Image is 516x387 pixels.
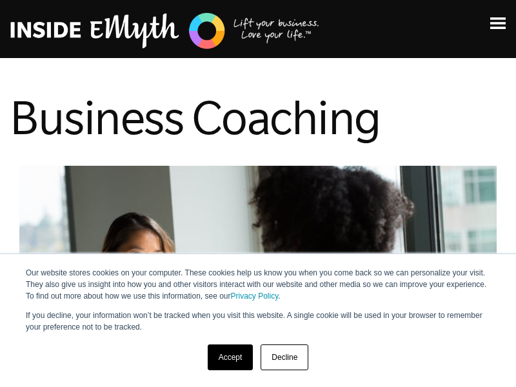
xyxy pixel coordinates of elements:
p: If you decline, your information won’t be tracked when you visit this website. A single cookie wi... [26,310,490,333]
h1: Business Coaching [10,89,506,146]
img: Open Menu [490,17,506,29]
p: Our website stores cookies on your computer. These cookies help us know you when you come back so... [26,267,490,302]
a: Accept [208,344,253,370]
a: Privacy Policy [231,292,279,301]
img: EMyth Business Coaching [10,11,320,50]
a: Decline [261,344,308,370]
iframe: Chat Widget [451,325,516,387]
